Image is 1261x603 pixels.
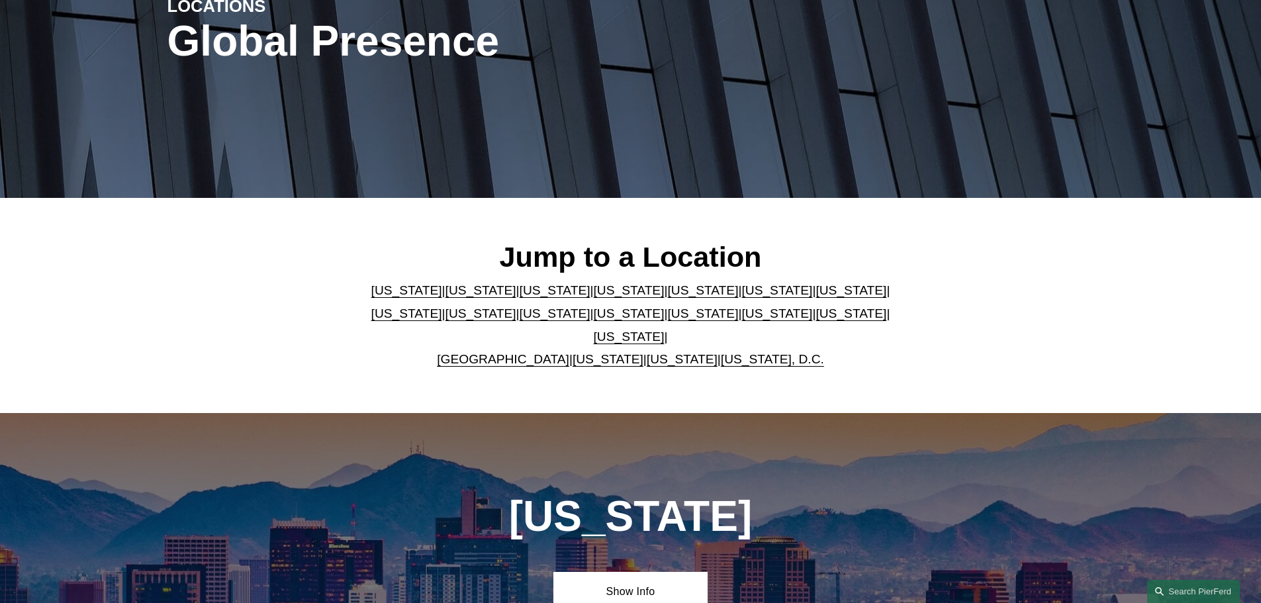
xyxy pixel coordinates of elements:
a: [US_STATE] [594,330,665,344]
a: [US_STATE] [594,306,665,320]
a: [US_STATE] [520,283,590,297]
a: [US_STATE] [667,306,738,320]
a: [US_STATE] [445,306,516,320]
a: [US_STATE] [594,283,665,297]
a: [US_STATE] [816,306,886,320]
a: [US_STATE] [445,283,516,297]
a: Search this site [1147,580,1240,603]
a: [US_STATE] [371,306,442,320]
a: [US_STATE] [667,283,738,297]
a: [US_STATE] [647,352,718,366]
a: [US_STATE] [741,306,812,320]
a: [US_STATE] [520,306,590,320]
h1: Global Presence [167,17,785,66]
a: [US_STATE] [741,283,812,297]
h1: [US_STATE] [438,492,823,541]
a: [US_STATE] [816,283,886,297]
h2: Jump to a Location [360,240,901,274]
a: [US_STATE] [371,283,442,297]
a: [GEOGRAPHIC_DATA] [437,352,569,366]
a: [US_STATE], D.C. [721,352,824,366]
a: [US_STATE] [573,352,643,366]
p: | | | | | | | | | | | | | | | | | | [360,279,901,371]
